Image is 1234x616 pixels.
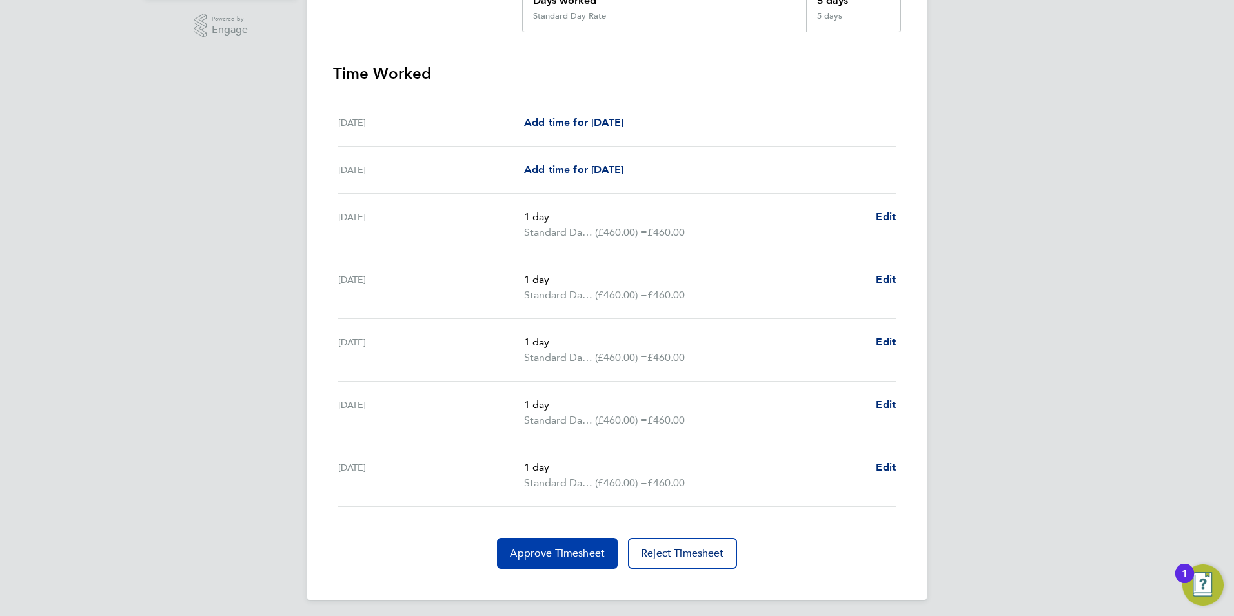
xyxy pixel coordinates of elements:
[524,397,865,413] p: 1 day
[524,350,595,365] span: Standard Day Rate
[647,414,685,426] span: £460.00
[524,413,595,428] span: Standard Day Rate
[876,273,896,285] span: Edit
[647,351,685,364] span: £460.00
[524,115,623,130] a: Add time for [DATE]
[647,226,685,238] span: £460.00
[876,334,896,350] a: Edit
[524,163,623,176] span: Add time for [DATE]
[524,116,623,128] span: Add time for [DATE]
[595,477,647,489] span: (£460.00) =
[524,272,865,287] p: 1 day
[510,547,605,560] span: Approve Timesheet
[595,351,647,364] span: (£460.00) =
[212,25,248,36] span: Engage
[497,538,618,569] button: Approve Timesheet
[595,289,647,301] span: (£460.00) =
[595,226,647,238] span: (£460.00) =
[338,209,524,240] div: [DATE]
[876,460,896,475] a: Edit
[524,475,595,491] span: Standard Day Rate
[194,14,248,38] a: Powered byEngage
[595,414,647,426] span: (£460.00) =
[1182,564,1224,606] button: Open Resource Center, 1 new notification
[524,162,623,178] a: Add time for [DATE]
[806,11,900,32] div: 5 days
[876,210,896,223] span: Edit
[524,460,865,475] p: 1 day
[647,477,685,489] span: £460.00
[338,115,524,130] div: [DATE]
[876,209,896,225] a: Edit
[876,398,896,411] span: Edit
[333,63,901,84] h3: Time Worked
[338,272,524,303] div: [DATE]
[338,334,524,365] div: [DATE]
[628,538,737,569] button: Reject Timesheet
[338,162,524,178] div: [DATE]
[533,11,606,21] div: Standard Day Rate
[647,289,685,301] span: £460.00
[876,397,896,413] a: Edit
[212,14,248,25] span: Powered by
[524,209,865,225] p: 1 day
[876,461,896,473] span: Edit
[641,547,724,560] span: Reject Timesheet
[876,272,896,287] a: Edit
[1182,573,1188,590] div: 1
[876,336,896,348] span: Edit
[524,334,865,350] p: 1 day
[524,225,595,240] span: Standard Day Rate
[338,397,524,428] div: [DATE]
[338,460,524,491] div: [DATE]
[524,287,595,303] span: Standard Day Rate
